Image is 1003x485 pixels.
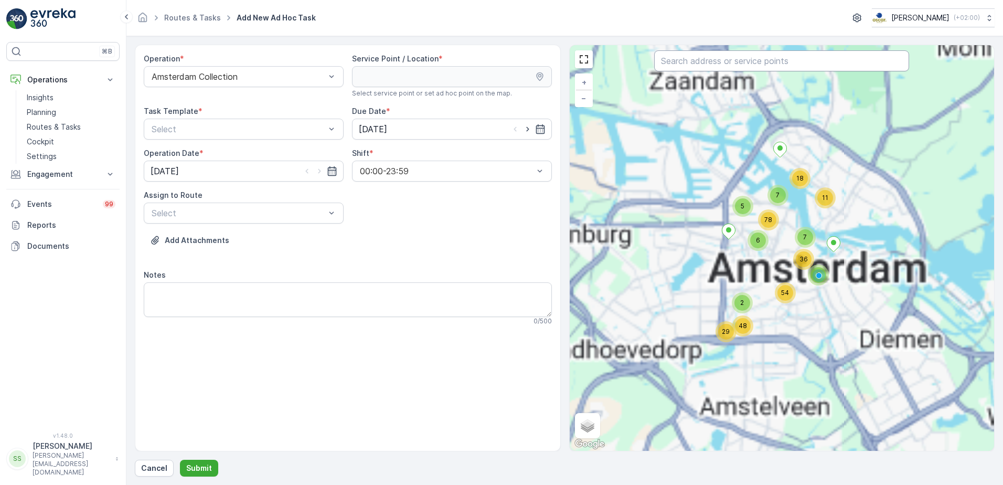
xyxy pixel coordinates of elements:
[27,151,57,162] p: Settings
[576,414,599,437] a: Layers
[23,120,120,134] a: Routes & Tasks
[732,292,753,313] div: 2
[164,13,221,22] a: Routes & Tasks
[581,93,586,102] span: −
[186,463,212,473] p: Submit
[102,47,112,56] p: ⌘B
[576,75,592,90] a: Zoom In
[144,232,236,249] button: Upload File
[872,8,995,27] button: [PERSON_NAME](+02:00)
[572,437,607,451] img: Google
[23,149,120,164] a: Settings
[582,78,586,87] span: +
[6,236,120,257] a: Documents
[739,322,747,330] span: 48
[27,169,99,180] p: Engagement
[352,149,369,157] label: Shift
[741,202,744,210] span: 5
[27,199,97,209] p: Events
[781,289,789,297] span: 54
[6,8,27,29] img: logo
[815,187,836,208] div: 11
[576,90,592,106] a: Zoom Out
[9,450,26,467] div: SS
[105,200,113,208] p: 99
[795,227,816,248] div: 7
[27,241,115,251] p: Documents
[6,194,120,215] a: Events99
[27,75,99,85] p: Operations
[808,265,829,286] div: 8
[6,69,120,90] button: Operations
[872,12,887,24] img: basis-logo_rgb2x.png
[27,92,54,103] p: Insights
[152,123,325,135] p: Select
[144,191,202,199] label: Assign to Route
[6,441,120,477] button: SS[PERSON_NAME][PERSON_NAME][EMAIL_ADDRESS][DOMAIN_NAME]
[732,196,753,217] div: 5
[6,433,120,439] span: v 1.48.0
[137,16,148,25] a: Homepage
[352,107,386,115] label: Due Date
[6,215,120,236] a: Reports
[533,317,552,325] p: 0 / 500
[6,164,120,185] button: Engagement
[776,191,780,199] span: 7
[576,51,592,67] a: View Fullscreen
[27,107,56,118] p: Planning
[352,54,439,63] label: Service Point / Location
[767,185,788,206] div: 7
[27,122,81,132] p: Routes & Tasks
[572,437,607,451] a: Open this area in Google Maps (opens a new window)
[23,90,120,105] a: Insights
[793,249,814,270] div: 36
[654,50,909,71] input: Search address or service points
[33,441,110,451] p: [PERSON_NAME]
[789,168,810,189] div: 18
[803,233,807,241] span: 7
[722,328,730,335] span: 29
[764,216,772,224] span: 78
[144,161,344,182] input: dd/mm/yyyy
[748,230,769,251] div: 6
[144,54,180,63] label: Operation
[144,270,166,279] label: Notes
[234,13,318,23] span: Add New Ad Hoc Task
[954,14,980,22] p: ( +02:00 )
[775,282,796,303] div: 54
[27,220,115,230] p: Reports
[30,8,76,29] img: logo_light-DOdMpM7g.png
[144,149,199,157] label: Operation Date
[758,209,779,230] div: 78
[165,235,229,246] p: Add Attachments
[23,134,120,149] a: Cockpit
[180,460,218,477] button: Submit
[732,315,753,336] div: 48
[716,321,737,342] div: 29
[152,207,325,219] p: Select
[141,463,167,473] p: Cancel
[796,174,804,182] span: 18
[27,136,54,147] p: Cockpit
[352,119,552,140] input: dd/mm/yyyy
[822,194,828,202] span: 11
[740,299,744,307] span: 2
[144,107,198,115] label: Task Template
[816,271,820,279] span: 8
[33,451,110,477] p: [PERSON_NAME][EMAIL_ADDRESS][DOMAIN_NAME]
[756,236,760,244] span: 6
[352,89,512,98] span: Select service point or set ad hoc point on the map.
[799,255,808,263] span: 36
[23,105,120,120] a: Planning
[135,460,174,477] button: Cancel
[891,13,949,23] p: [PERSON_NAME]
